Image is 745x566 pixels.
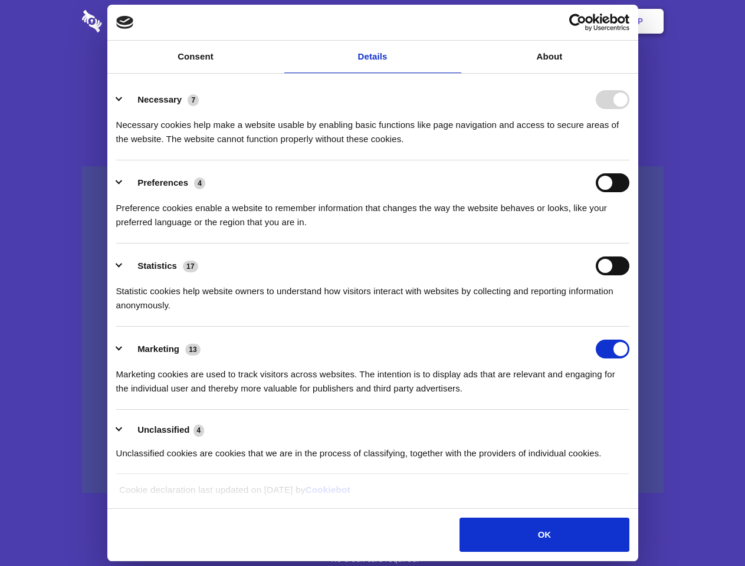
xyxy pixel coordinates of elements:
button: Necessary (7) [116,90,206,109]
a: About [461,41,638,73]
button: OK [460,518,629,552]
button: Preferences (4) [116,173,213,192]
img: logo-wordmark-white-trans-d4663122ce5f474addd5e946df7df03e33cb6a1c49d2221995e7729f52c070b2.svg [82,10,183,32]
label: Preferences [137,177,188,187]
button: Unclassified (4) [116,423,212,437]
h4: Auto-redaction of sensitive data, encrypted data sharing and self-destructing private chats. Shar... [82,107,664,146]
div: Cookie declaration last updated on [DATE] by [110,483,635,506]
a: Contact [478,3,533,40]
div: Statistic cookies help website owners to understand how visitors interact with websites by collec... [116,275,629,312]
label: Necessary [137,94,182,104]
span: 7 [188,94,199,106]
div: Preference cookies enable a website to remember information that changes the way the website beha... [116,192,629,229]
span: 13 [185,344,201,356]
div: Marketing cookies are used to track visitors across websites. The intention is to display ads tha... [116,358,629,396]
a: Consent [107,41,284,73]
img: logo [116,16,134,29]
a: Details [284,41,461,73]
label: Statistics [137,261,177,271]
div: Necessary cookies help make a website usable by enabling basic functions like page navigation and... [116,109,629,146]
span: 4 [194,177,205,189]
a: Cookiebot [306,485,350,495]
a: Wistia video thumbnail [82,166,664,493]
span: 4 [193,424,205,436]
label: Marketing [137,344,179,354]
h1: Eliminate Slack Data Loss. [82,53,664,96]
a: Usercentrics Cookiebot - opens in a new window [526,14,629,31]
span: 17 [183,261,198,272]
iframe: Drift Widget Chat Controller [686,507,731,552]
button: Statistics (17) [116,256,206,275]
a: Pricing [346,3,398,40]
div: Unclassified cookies are cookies that we are in the process of classifying, together with the pro... [116,437,629,460]
a: Login [535,3,586,40]
button: Marketing (13) [116,340,208,358]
